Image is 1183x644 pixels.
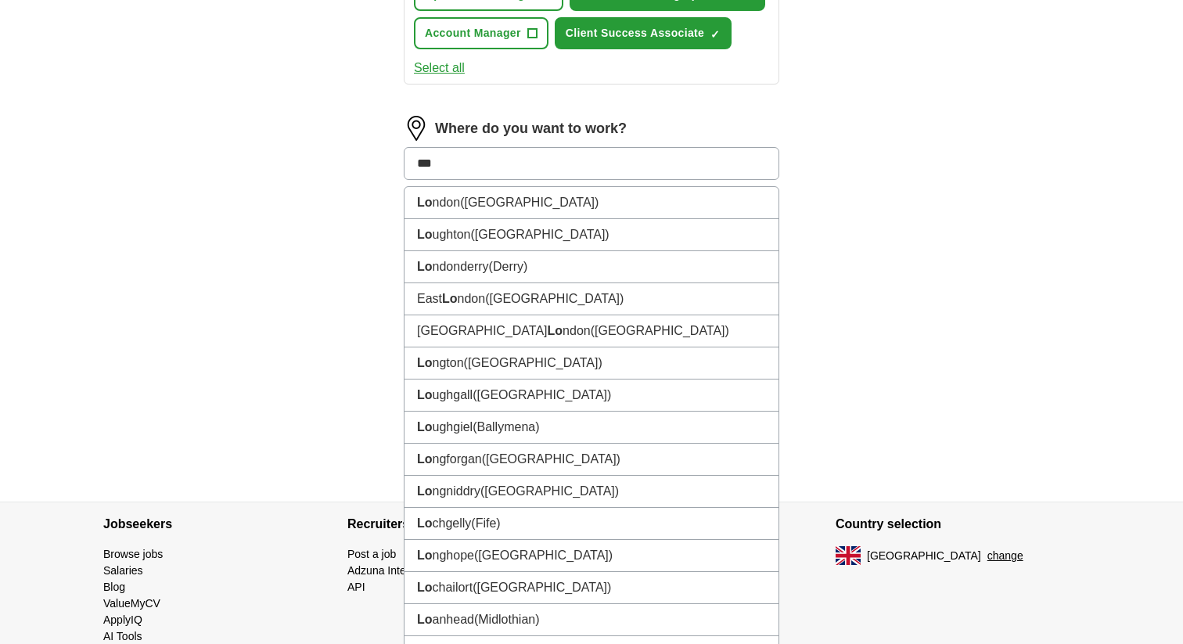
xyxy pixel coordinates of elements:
[417,196,433,209] strong: Lo
[435,118,627,139] label: Where do you want to work?
[417,613,433,626] strong: Lo
[470,228,609,241] span: ([GEOGRAPHIC_DATA])
[473,581,611,594] span: ([GEOGRAPHIC_DATA])
[417,581,433,594] strong: Lo
[489,260,528,273] span: (Derry)
[417,516,433,530] strong: Lo
[103,548,163,560] a: Browse jobs
[414,59,465,77] button: Select all
[347,548,396,560] a: Post a job
[103,597,160,610] a: ValueMyCV
[474,613,540,626] span: (Midlothian)
[591,324,729,337] span: ([GEOGRAPHIC_DATA])
[417,356,433,369] strong: Lo
[417,388,433,401] strong: Lo
[473,420,539,434] span: (Ballymena)
[710,28,720,41] span: ✓
[417,484,433,498] strong: Lo
[103,630,142,642] a: AI Tools
[473,388,611,401] span: ([GEOGRAPHIC_DATA])
[485,292,624,305] span: ([GEOGRAPHIC_DATA])
[347,564,443,577] a: Adzuna Intelligence
[404,116,429,141] img: location.png
[566,25,705,41] span: Client Success Associate
[482,452,620,466] span: ([GEOGRAPHIC_DATA])
[555,17,732,49] button: Client Success Associate✓
[867,548,981,564] span: [GEOGRAPHIC_DATA]
[405,508,778,540] li: chgelly
[425,25,521,41] span: Account Manager
[405,380,778,412] li: ughgall
[405,347,778,380] li: ngton
[442,292,458,305] strong: Lo
[347,581,365,593] a: API
[417,228,433,241] strong: Lo
[987,548,1023,564] button: change
[405,251,778,283] li: ndonderry
[405,540,778,572] li: nghope
[480,484,619,498] span: ([GEOGRAPHIC_DATA])
[417,260,433,273] strong: Lo
[103,581,125,593] a: Blog
[405,187,778,219] li: ndon
[405,315,778,347] li: [GEOGRAPHIC_DATA] ndon
[103,564,143,577] a: Salaries
[405,283,778,315] li: East ndon
[405,476,778,508] li: ngniddry
[460,196,599,209] span: ([GEOGRAPHIC_DATA])
[103,613,142,626] a: ApplyIQ
[405,604,778,636] li: anhead
[417,452,433,466] strong: Lo
[548,324,563,337] strong: Lo
[464,356,602,369] span: ([GEOGRAPHIC_DATA])
[405,412,778,444] li: ughgiel
[417,549,433,562] strong: Lo
[405,219,778,251] li: ughton
[836,502,1080,546] h4: Country selection
[405,572,778,604] li: chailort
[471,516,500,530] span: (Fife)
[474,549,613,562] span: ([GEOGRAPHIC_DATA])
[414,17,548,49] button: Account Manager
[417,420,433,434] strong: Lo
[405,444,778,476] li: ngforgan
[836,546,861,565] img: UK flag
